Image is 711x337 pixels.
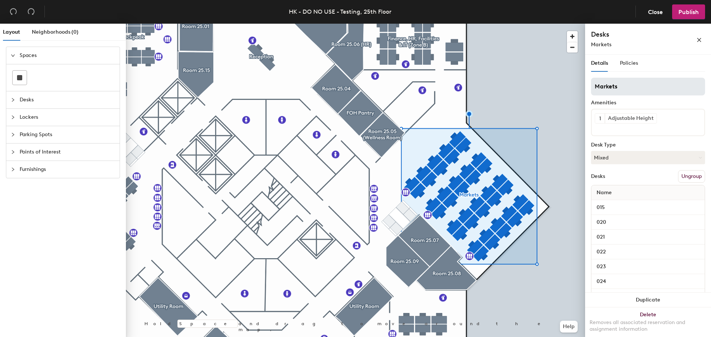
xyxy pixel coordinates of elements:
span: Close [648,9,663,16]
div: Adjustable Height [605,114,657,123]
span: collapsed [11,167,15,172]
span: Parking Spots [20,126,115,143]
div: Removes all associated reservation and assignment information [590,319,707,333]
input: Unnamed desk [593,202,703,213]
span: Name [593,186,615,199]
span: Neighborhoods (0) [32,29,79,35]
button: Duplicate [585,293,711,307]
button: Ungroup [678,170,705,183]
span: Markets [591,41,611,48]
input: Unnamed desk [593,217,703,228]
span: Lockers [20,109,115,126]
button: Close [642,4,669,19]
button: Publish [672,4,705,19]
input: Unnamed desk [593,291,703,301]
span: collapsed [11,115,15,119]
span: collapsed [11,150,15,154]
input: Unnamed desk [593,232,703,242]
input: Unnamed desk [593,276,703,287]
button: Undo (⌘ + Z) [6,4,21,19]
span: Desks [20,91,115,108]
div: Desks [591,173,605,179]
span: collapsed [11,98,15,102]
span: Details [591,60,608,66]
input: Unnamed desk [593,262,703,272]
span: Policies [620,60,638,66]
span: expanded [11,53,15,58]
div: HK - DO NO USE - Testing, 25th Floor [289,7,391,16]
button: Mixed [591,151,705,164]
span: Spaces [20,47,115,64]
button: 1 [595,114,605,123]
span: close [697,37,702,43]
div: Desk Type [591,142,705,148]
span: 1 [599,115,601,122]
span: undo [10,8,17,15]
span: Publish [678,9,699,16]
button: Redo (⌘ + ⇧ + Z) [24,4,39,19]
span: Furnishings [20,161,115,178]
span: Layout [3,29,20,35]
span: collapsed [11,132,15,137]
div: Amenities [591,100,705,106]
h4: Desks [591,30,672,39]
input: Unnamed desk [593,247,703,257]
span: Points of Interest [20,144,115,161]
button: Help [560,321,578,333]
